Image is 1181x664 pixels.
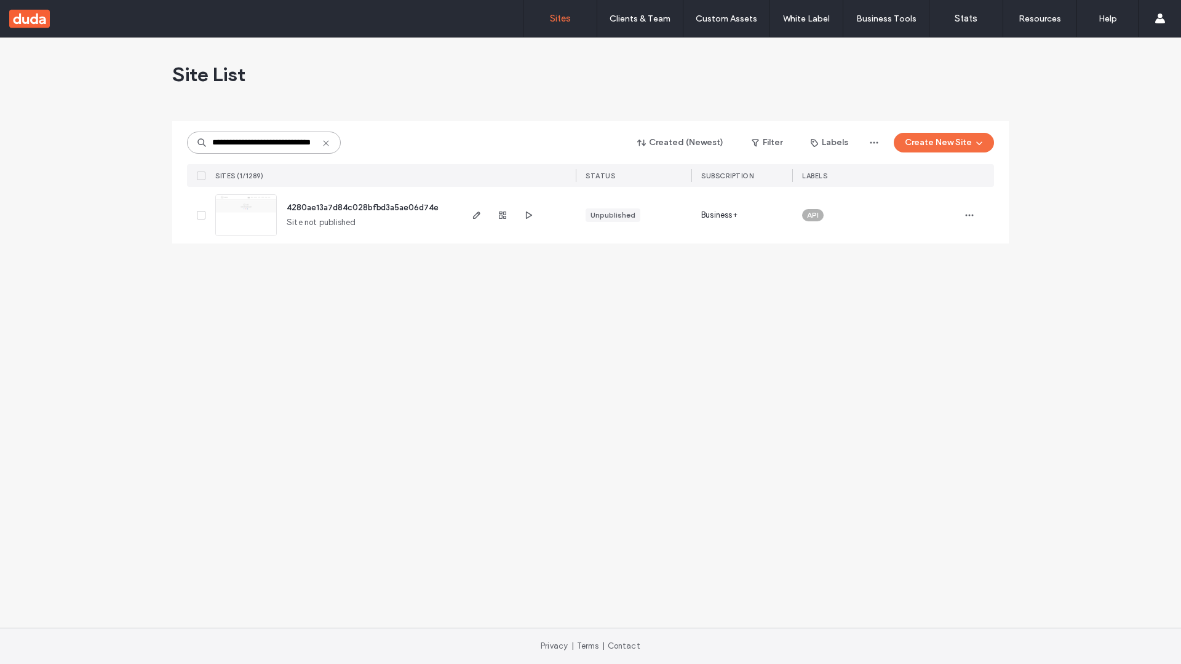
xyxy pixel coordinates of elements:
span: Site not published [287,216,356,229]
span: LABELS [802,172,827,180]
a: Terms [577,641,599,650]
label: Resources [1019,14,1061,24]
button: Labels [800,133,859,152]
button: Create New Site [894,133,994,152]
label: Sites [550,13,571,24]
span: Business+ [701,209,738,221]
span: | [571,641,574,650]
span: SUBSCRIPTION [701,172,754,180]
a: Contact [608,641,640,650]
button: Created (Newest) [627,133,734,152]
label: Business Tools [856,14,917,24]
div: Unpublished [590,210,635,221]
label: Stats [955,13,977,24]
a: 4280ae13a7d84c028bfbd3a5ae06d74e [287,203,439,212]
label: Clients & Team [610,14,670,24]
label: White Label [783,14,830,24]
span: SITES (1/1289) [215,172,263,180]
button: Filter [739,133,795,152]
label: Custom Assets [696,14,757,24]
span: | [602,641,605,650]
span: Site List [172,62,245,87]
label: Help [1099,14,1117,24]
a: Privacy [541,641,568,650]
span: API [807,210,819,221]
span: STATUS [586,172,615,180]
span: Help [31,9,57,20]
